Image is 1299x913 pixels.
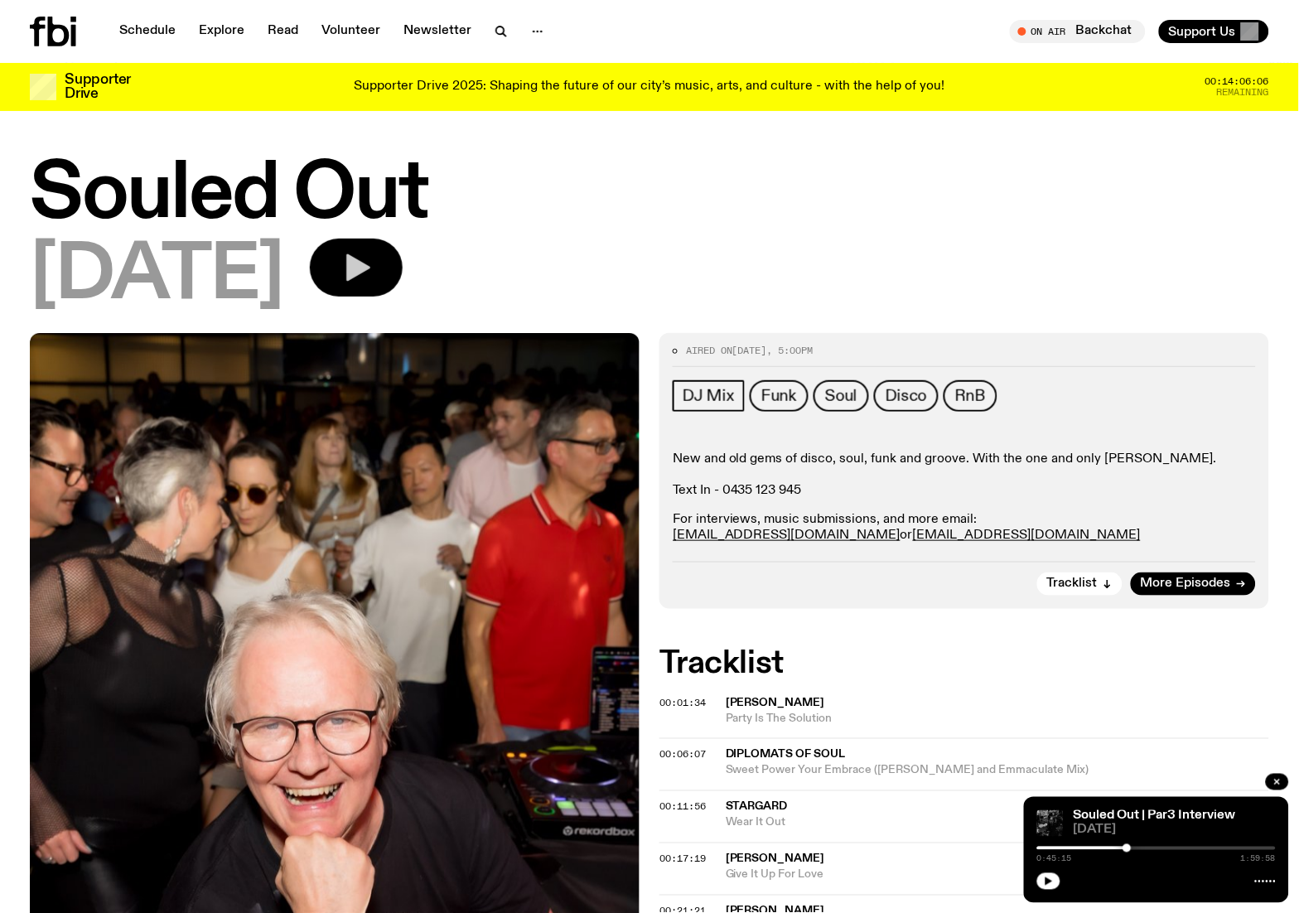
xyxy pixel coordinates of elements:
button: Support Us [1159,20,1269,43]
h2: Tracklist [659,649,1269,679]
span: Wear It Out [726,815,1269,831]
span: Tracklist [1047,577,1098,590]
span: 00:11:56 [659,800,706,814]
a: Explore [189,20,254,43]
a: Volunteer [311,20,390,43]
span: Party Is The Solution [726,711,1269,727]
span: Funk [761,387,797,405]
button: On AirBackchat [1010,20,1146,43]
span: Disco [886,387,927,405]
span: Soul [825,387,857,405]
a: [EMAIL_ADDRESS][DOMAIN_NAME] [913,529,1141,542]
span: Aired on [686,344,732,357]
span: Give It Up For Love [726,867,1269,883]
p: New and old gems of disco, soul, funk and groove. With the one and only [PERSON_NAME]. Text In - ... [673,452,1256,500]
span: 00:06:07 [659,748,706,761]
span: More Episodes [1141,577,1231,590]
span: 1:59:58 [1241,855,1276,863]
p: For interviews, music submissions, and more email: or [673,512,1256,543]
span: [PERSON_NAME] [726,853,825,865]
span: [DATE] [732,344,767,357]
a: More Episodes [1131,572,1256,596]
a: Read [258,20,308,43]
button: 00:11:56 [659,803,706,812]
span: Stargard [726,801,788,813]
a: Schedule [109,20,186,43]
span: 00:01:34 [659,696,706,709]
a: Disco [874,380,939,412]
a: Soul [814,380,869,412]
span: 0:45:15 [1037,855,1072,863]
span: [DATE] [1074,824,1276,837]
span: Sweet Power Your Embrace ([PERSON_NAME] and Emmaculate Mix) [726,763,1269,779]
a: DJ Mix [673,380,745,412]
button: 00:06:07 [659,751,706,760]
button: 00:01:34 [659,698,706,708]
a: Newsletter [394,20,481,43]
span: Support Us [1169,24,1236,39]
p: Supporter Drive 2025: Shaping the future of our city’s music, arts, and culture - with the help o... [355,80,945,94]
h3: Supporter Drive [65,73,131,101]
span: DJ Mix [683,387,735,405]
a: Souled Out | Par3 Interview [1074,809,1236,823]
span: 00:17:19 [659,853,706,866]
a: RnB [944,380,997,412]
span: RnB [955,387,985,405]
button: 00:17:19 [659,855,706,864]
span: Diplomats of Soul [726,749,846,761]
h1: Souled Out [30,157,1269,232]
span: , 5:00pm [767,344,814,357]
span: [PERSON_NAME] [726,697,825,708]
span: 00:14:06:06 [1205,77,1269,86]
button: Tracklist [1037,572,1123,596]
a: [EMAIL_ADDRESS][DOMAIN_NAME] [673,529,901,542]
span: [DATE] [30,239,283,313]
a: Funk [750,380,809,412]
span: Remaining [1217,88,1269,97]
